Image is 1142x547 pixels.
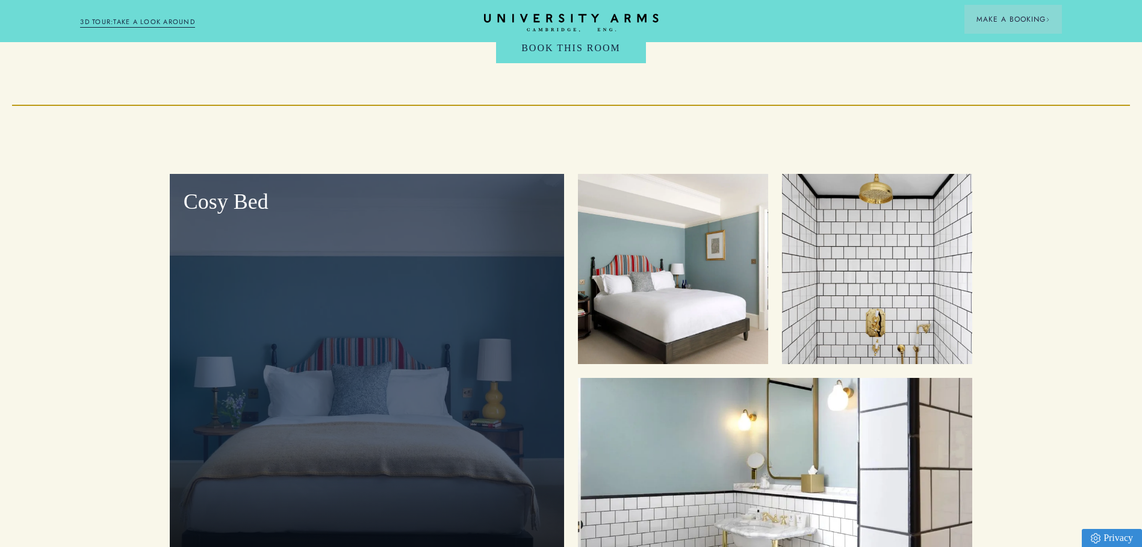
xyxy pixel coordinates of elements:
p: Cosy Bed [184,188,550,217]
a: 3D TOUR:TAKE A LOOK AROUND [80,17,195,28]
a: Book This Room [496,32,646,64]
img: Arrow icon [1046,17,1050,22]
img: Privacy [1091,533,1100,543]
a: Home [484,14,659,32]
span: Make a Booking [976,14,1050,25]
button: Make a BookingArrow icon [964,5,1062,34]
a: Privacy [1082,529,1142,547]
